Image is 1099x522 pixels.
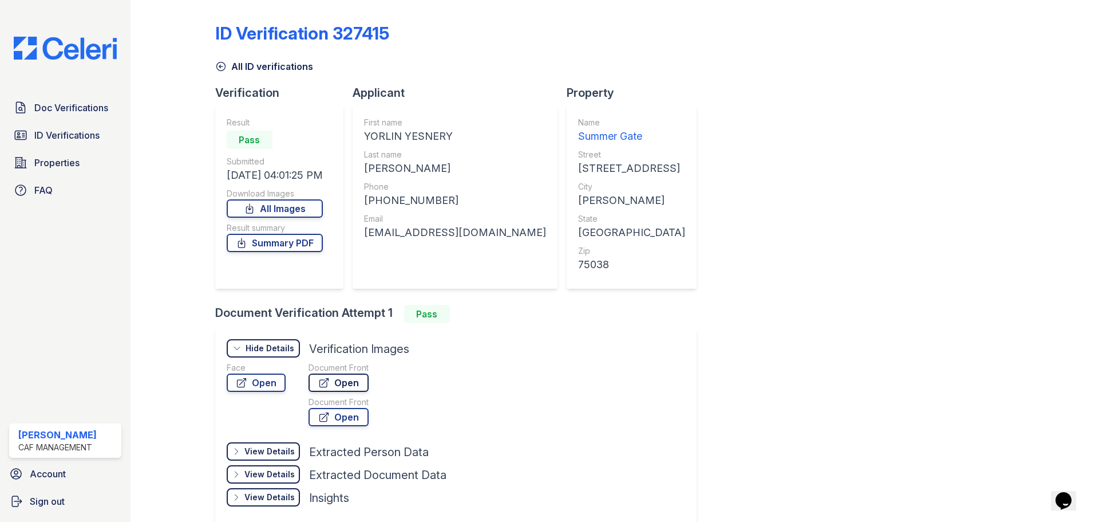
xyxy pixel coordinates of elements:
a: Account [5,462,126,485]
div: View Details [244,492,295,503]
div: Download Images [227,188,323,199]
a: Properties [9,151,121,174]
div: Summer Gate [578,128,685,144]
div: Document Front [309,362,369,374]
div: Hide Details [246,343,294,354]
div: Property [567,85,706,101]
span: Doc Verifications [34,101,108,115]
span: Properties [34,156,80,170]
div: Pass [227,131,272,149]
div: Street [578,149,685,160]
div: Name [578,117,685,128]
a: Open [309,408,369,426]
div: First name [364,117,546,128]
a: Name Summer Gate [578,117,685,144]
img: CE_Logo_Blue-a8612792a0a2168367f1c8372b55b34899dd931a85d93a1a3d3e32e68fde9ad4.png [5,37,126,60]
div: Insights [309,490,349,506]
div: [PHONE_NUMBER] [364,193,546,209]
div: Submitted [227,156,323,167]
a: Open [227,374,286,392]
div: Verification Images [309,341,409,357]
div: View Details [244,469,295,480]
div: Face [227,362,286,374]
div: [DATE] 04:01:25 PM [227,167,323,183]
div: 75038 [578,257,685,273]
div: [EMAIL_ADDRESS][DOMAIN_NAME] [364,225,546,241]
div: YORLIN YESNERY [364,128,546,144]
div: [GEOGRAPHIC_DATA] [578,225,685,241]
div: Email [364,213,546,225]
div: ID Verification 327415 [215,23,389,44]
div: View Details [244,446,295,457]
div: Last name [364,149,546,160]
div: Result [227,117,323,128]
div: Result summary [227,222,323,234]
span: Sign out [30,494,65,508]
div: Verification [215,85,353,101]
a: Summary PDF [227,234,323,252]
a: Open [309,374,369,392]
div: [STREET_ADDRESS] [578,160,685,176]
div: Extracted Document Data [309,467,446,483]
div: State [578,213,685,225]
span: FAQ [34,183,53,197]
a: All Images [227,199,323,218]
div: [PERSON_NAME] [578,193,685,209]
span: Account [30,467,66,481]
div: Phone [364,181,546,193]
div: CAF Management [18,442,97,453]
a: FAQ [9,179,121,202]
div: Pass [404,305,450,323]
iframe: chat widget [1051,476,1088,511]
a: Sign out [5,490,126,513]
div: Document Front [309,397,369,408]
div: City [578,181,685,193]
div: Zip [578,245,685,257]
a: All ID verifications [215,60,313,73]
div: [PERSON_NAME] [18,428,97,442]
a: Doc Verifications [9,96,121,119]
span: ID Verifications [34,128,100,142]
div: [PERSON_NAME] [364,160,546,176]
div: Applicant [353,85,567,101]
div: Extracted Person Data [309,444,429,460]
div: Document Verification Attempt 1 [215,305,706,323]
a: ID Verifications [9,124,121,147]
